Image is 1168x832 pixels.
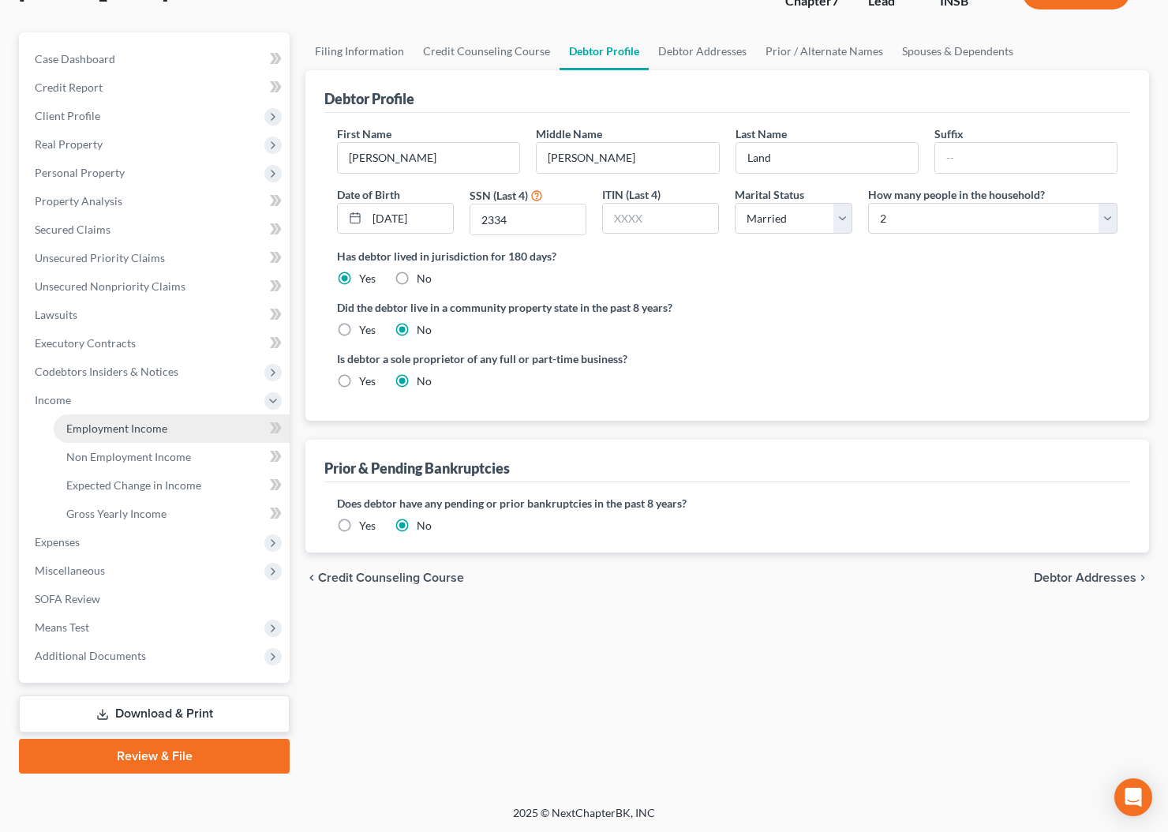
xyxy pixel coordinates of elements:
a: Review & File [19,739,290,774]
label: Yes [359,373,376,389]
a: Debtor Addresses [649,32,756,70]
input: M.I [537,143,718,173]
label: Suffix [934,126,964,142]
a: Secured Claims [22,215,290,244]
input: -- [736,143,918,173]
a: Expected Change in Income [54,471,290,500]
label: No [417,271,432,287]
span: SOFA Review [35,592,100,605]
a: Filing Information [305,32,414,70]
span: Credit Report [35,81,103,94]
label: First Name [337,126,391,142]
label: SSN (Last 4) [470,187,528,204]
a: Lawsuits [22,301,290,329]
a: Credit Counseling Course [414,32,560,70]
span: Expected Change in Income [66,478,201,492]
label: Marital Status [735,186,804,203]
span: Unsecured Nonpriority Claims [35,279,185,293]
label: ITIN (Last 4) [602,186,661,203]
a: Prior / Alternate Names [756,32,893,70]
i: chevron_left [305,572,318,584]
div: Debtor Profile [324,89,414,108]
a: Unsecured Nonpriority Claims [22,272,290,301]
span: Real Property [35,137,103,151]
span: Property Analysis [35,194,122,208]
i: chevron_right [1136,572,1149,584]
span: Credit Counseling Course [318,572,464,584]
a: Spouses & Dependents [893,32,1023,70]
label: Has debtor lived in jurisdiction for 180 days? [337,248,1117,264]
label: Yes [359,518,376,534]
label: Did the debtor live in a community property state in the past 8 years? [337,299,1117,316]
button: Debtor Addresses chevron_right [1034,572,1149,584]
a: Unsecured Priority Claims [22,244,290,272]
span: Means Test [35,620,89,634]
span: Personal Property [35,166,125,179]
span: Additional Documents [35,649,146,662]
a: Case Dashboard [22,45,290,73]
label: How many people in the household? [868,186,1045,203]
input: MM/DD/YYYY [367,204,453,234]
a: Non Employment Income [54,443,290,471]
span: Secured Claims [35,223,110,236]
a: SOFA Review [22,585,290,613]
span: Non Employment Income [66,450,191,463]
label: Middle Name [536,126,602,142]
a: Property Analysis [22,187,290,215]
input: -- [338,143,519,173]
span: Lawsuits [35,308,77,321]
span: Codebtors Insiders & Notices [35,365,178,378]
span: Case Dashboard [35,52,115,66]
span: Client Profile [35,109,100,122]
a: Credit Report [22,73,290,102]
div: Open Intercom Messenger [1114,778,1152,816]
input: XXXX [603,204,718,234]
div: Prior & Pending Bankruptcies [324,459,510,478]
a: Employment Income [54,414,290,443]
span: Unsecured Priority Claims [35,251,165,264]
span: Expenses [35,535,80,549]
label: Yes [359,322,376,338]
input: XXXX [470,204,586,234]
button: chevron_left Credit Counseling Course [305,572,464,584]
a: Executory Contracts [22,329,290,358]
label: No [417,373,432,389]
span: Executory Contracts [35,336,136,350]
span: Gross Yearly Income [66,507,167,520]
label: Is debtor a sole proprietor of any full or part-time business? [337,350,720,367]
a: Gross Yearly Income [54,500,290,528]
span: Debtor Addresses [1034,572,1136,584]
label: Last Name [736,126,787,142]
span: Income [35,393,71,407]
label: No [417,322,432,338]
span: Miscellaneous [35,564,105,577]
label: No [417,518,432,534]
label: Does debtor have any pending or prior bankruptcies in the past 8 years? [337,495,1117,512]
label: Yes [359,271,376,287]
label: Date of Birth [337,186,400,203]
input: -- [935,143,1117,173]
a: Download & Print [19,695,290,733]
a: Debtor Profile [560,32,649,70]
span: Employment Income [66,422,167,435]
